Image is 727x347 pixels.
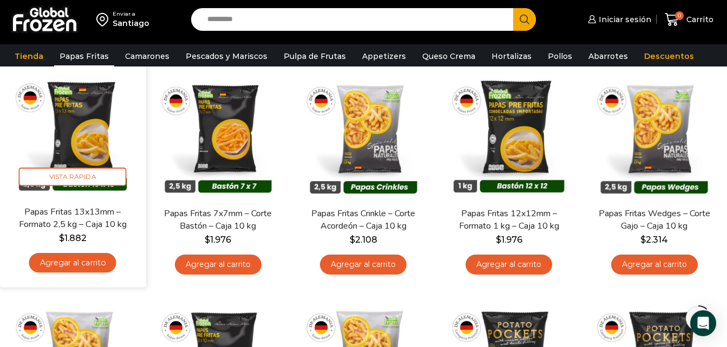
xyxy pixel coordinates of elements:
[585,9,651,30] a: Iniciar sesión
[542,46,578,66] a: Pollos
[611,255,698,275] a: Agregar al carrito: “Papas Fritas Wedges – Corte Gajo - Caja 10 kg”
[14,205,131,231] a: Papas Fritas 13x13mm – Formato 2,5 kg – Caja 10 kg
[350,235,355,245] span: $
[684,14,713,25] span: Carrito
[59,232,87,243] bdi: 1.882
[59,232,64,243] span: $
[596,208,712,232] a: Papas Fritas Wedges – Corte Gajo – Caja 10 kg
[451,208,567,232] a: Papas Fritas 12x12mm – Formato 1 kg – Caja 10 kg
[639,46,699,66] a: Descuentos
[690,310,716,336] div: Open Intercom Messenger
[29,252,116,272] a: Agregar al carrito: “Papas Fritas 13x13mm - Formato 2,5 kg - Caja 10 kg”
[350,235,377,245] bdi: 2.108
[596,14,651,25] span: Iniciar sesión
[113,10,149,18] div: Enviar a
[180,46,273,66] a: Pescados y Mariscos
[160,208,277,232] a: Papas Fritas 7x7mm – Corte Bastón – Caja 10 kg
[205,235,231,245] bdi: 1.976
[54,46,114,66] a: Papas Fritas
[486,46,537,66] a: Hortalizas
[662,7,716,32] a: 0 Carrito
[496,235,522,245] bdi: 1.976
[357,46,411,66] a: Appetizers
[466,255,552,275] a: Agregar al carrito: “Papas Fritas 12x12mm - Formato 1 kg - Caja 10 kg”
[583,46,633,66] a: Abarrotes
[640,235,668,245] bdi: 2.314
[9,46,49,66] a: Tienda
[513,8,536,31] button: Search button
[305,208,422,232] a: Papas Fritas Crinkle – Corte Acordeón – Caja 10 kg
[96,10,113,29] img: address-field-icon.svg
[417,46,481,66] a: Queso Crema
[320,255,407,275] a: Agregar al carrito: “Papas Fritas Crinkle - Corte Acordeón - Caja 10 kg”
[205,235,210,245] span: $
[496,235,501,245] span: $
[113,18,149,29] div: Santiago
[278,46,351,66] a: Pulpa de Frutas
[120,46,175,66] a: Camarones
[175,255,261,275] a: Agregar al carrito: “Papas Fritas 7x7mm - Corte Bastón - Caja 10 kg”
[675,11,684,20] span: 0
[640,235,646,245] span: $
[19,167,127,186] span: Vista Rápida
